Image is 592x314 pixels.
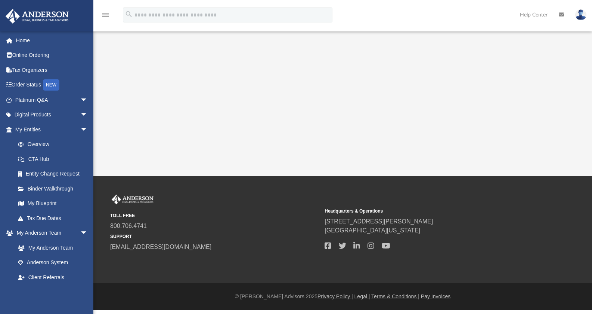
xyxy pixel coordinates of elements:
a: My Documentsarrow_drop_down [5,285,95,300]
span: arrow_drop_down [80,107,95,123]
a: [GEOGRAPHIC_DATA][US_STATE] [325,227,420,234]
div: © [PERSON_NAME] Advisors 2025 [93,293,592,301]
span: arrow_drop_down [80,226,95,241]
a: Client Referrals [10,270,95,285]
img: Anderson Advisors Platinum Portal [110,195,155,204]
i: menu [101,10,110,19]
small: TOLL FREE [110,212,319,219]
a: Order StatusNEW [5,77,99,93]
span: arrow_drop_down [80,285,95,300]
span: arrow_drop_down [80,92,95,108]
a: Legal | [354,293,370,299]
span: arrow_drop_down [80,122,95,137]
a: menu [101,14,110,19]
a: My Entitiesarrow_drop_down [5,122,99,137]
a: Digital Productsarrow_drop_down [5,107,99,122]
a: Privacy Policy | [317,293,353,299]
div: NEW [43,79,59,91]
small: SUPPORT [110,233,319,240]
a: Tax Organizers [5,63,99,77]
a: My Anderson Team [10,240,92,255]
img: User Pic [575,9,586,20]
a: Online Ordering [5,48,99,63]
a: Binder Walkthrough [10,181,99,196]
a: CTA Hub [10,152,99,167]
small: Headquarters & Operations [325,208,534,214]
a: Platinum Q&Aarrow_drop_down [5,92,99,107]
a: My Blueprint [10,196,95,211]
a: Overview [10,137,99,152]
a: Pay Invoices [421,293,450,299]
i: search [125,10,133,18]
a: Terms & Conditions | [371,293,419,299]
a: Home [5,33,99,48]
a: 800.706.4741 [110,223,147,229]
a: Entity Change Request [10,167,99,182]
a: [STREET_ADDRESS][PERSON_NAME] [325,218,433,225]
img: Anderson Advisors Platinum Portal [3,9,71,24]
a: [EMAIL_ADDRESS][DOMAIN_NAME] [110,244,211,250]
a: Anderson System [10,255,95,270]
a: Tax Due Dates [10,211,99,226]
a: My Anderson Teamarrow_drop_down [5,226,95,241]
